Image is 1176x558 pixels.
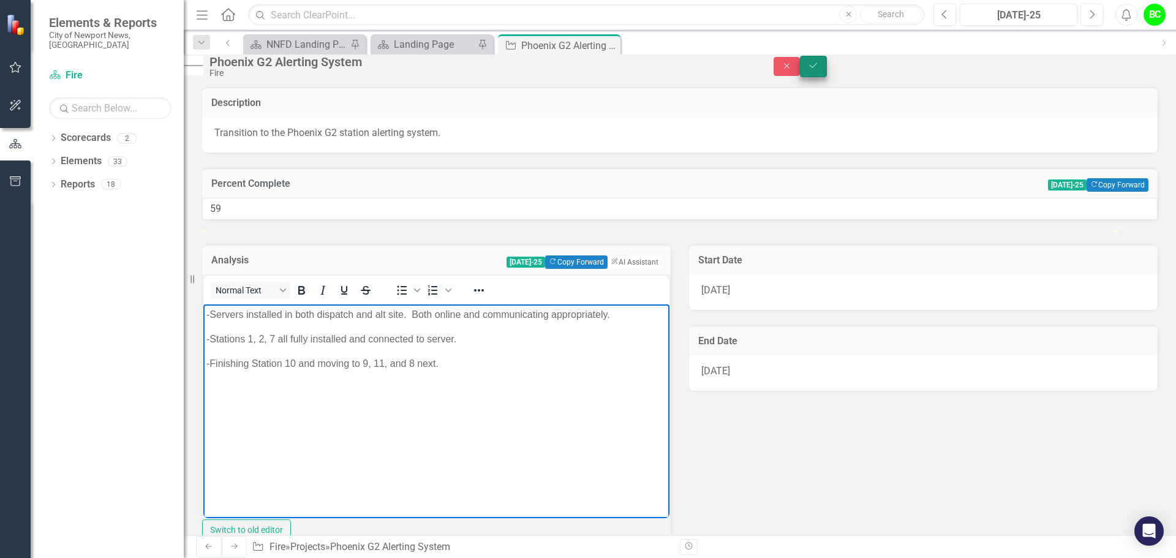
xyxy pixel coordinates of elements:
div: » » [252,540,671,554]
span: [DATE] [701,365,730,377]
h3: Analysis [211,255,299,266]
div: 18 [101,179,121,190]
span: [DATE]-25 [507,257,545,268]
div: Bullet list [391,282,422,299]
div: 2 [117,133,137,143]
div: Fire [209,69,749,78]
h3: Start Date [698,255,1148,266]
a: Elements [61,154,102,168]
span: Search [878,9,904,19]
small: City of Newport News, [GEOGRAPHIC_DATA] [49,30,171,50]
div: Phoenix G2 Alerting System [330,541,450,552]
button: Strikethrough [355,282,376,299]
a: Fire [269,541,285,552]
button: Bold [291,282,312,299]
img: ClearPoint Strategy [6,14,28,36]
div: Landing Page [394,37,475,52]
a: NNFD Landing Page [246,37,347,52]
span: Normal Text [216,285,276,295]
button: Switch to old editor [202,519,291,541]
div: 33 [108,156,127,167]
button: Underline [334,282,355,299]
button: Italic [312,282,333,299]
span: [DATE] [701,284,730,296]
div: [DATE]-25 [964,8,1073,23]
span: [DATE]-25 [1048,179,1087,190]
button: BC [1144,4,1166,26]
a: Reports [61,178,95,192]
button: [DATE]-25 [960,4,1077,26]
div: Numbered list [423,282,453,299]
a: Landing Page [374,37,475,52]
button: Block Normal Text [211,282,290,299]
span: Elements & Reports [49,15,171,30]
button: Reveal or hide additional toolbar items [469,282,489,299]
input: Search Below... [49,97,171,119]
input: Search ClearPoint... [248,4,924,26]
a: Scorecards [61,131,111,145]
button: Copy Forward [545,255,607,269]
div: Phoenix G2 Alerting System [521,38,617,53]
div: Open Intercom Messenger [1134,516,1164,546]
button: Copy Forward [1087,178,1148,192]
a: Fire [49,69,171,83]
h3: Percent Complete [211,178,624,189]
p: Transition to the Phoenix G2 station alerting system. [214,126,1145,140]
h3: Description [211,97,1148,108]
div: NNFD Landing Page [266,37,347,52]
button: Search [860,6,921,23]
a: Projects [290,541,325,552]
iframe: Rich Text Area [203,304,669,518]
div: Phoenix G2 Alerting System [209,55,749,69]
h3: End Date [698,336,1148,347]
button: AI Assistant [608,256,661,268]
img: Not Started [184,56,203,75]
